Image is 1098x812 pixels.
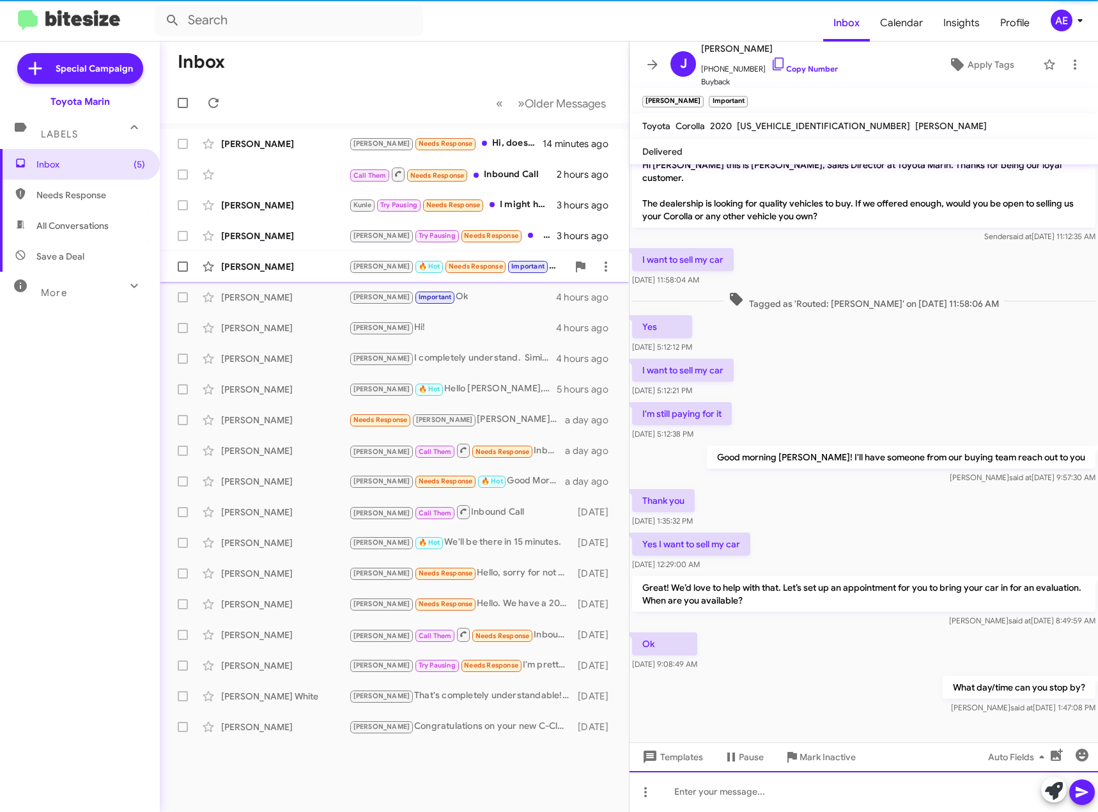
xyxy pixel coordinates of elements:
[488,90,511,116] button: Previous
[575,506,619,519] div: [DATE]
[221,260,349,273] div: [PERSON_NAME]
[713,746,774,769] button: Pause
[676,120,705,132] span: Corolla
[353,201,372,209] span: Kunle
[221,444,349,457] div: [PERSON_NAME]
[510,90,614,116] button: Next
[36,219,109,232] span: All Conversations
[419,569,473,577] span: Needs Response
[50,95,110,108] div: Toyota Marin
[525,97,606,111] span: Older Messages
[723,292,1004,310] span: Tagged as 'Routed: [PERSON_NAME]' on [DATE] 11:58:06 AM
[349,382,557,396] div: Hello [PERSON_NAME], were you able to stop by [DATE]?
[221,383,349,396] div: [PERSON_NAME]
[575,659,619,672] div: [DATE]
[518,95,525,111] span: »
[990,4,1040,42] a: Profile
[575,567,619,580] div: [DATE]
[511,262,545,270] span: Important
[632,632,697,655] p: Ok
[353,385,410,393] span: [PERSON_NAME]
[416,416,473,424] span: [PERSON_NAME]
[632,342,692,352] span: [DATE] 5:12:12 PM
[557,230,619,242] div: 3 hours ago
[642,120,670,132] span: Toyota
[933,4,990,42] span: Insights
[419,139,473,148] span: Needs Response
[701,56,838,75] span: [PHONE_NUMBER]
[41,129,78,140] span: Labels
[823,4,870,42] a: Inbox
[925,53,1037,76] button: Apply Tags
[353,477,410,485] span: [PERSON_NAME]
[701,75,838,88] span: Buyback
[476,632,530,640] span: Needs Response
[349,504,575,520] div: Inbound Call
[221,137,349,150] div: [PERSON_NAME]
[353,416,408,424] span: Needs Response
[575,690,619,703] div: [DATE]
[349,228,557,243] div: Hi [PERSON_NAME]. I won't be in the position until November or December to seriously buy so I'll ...
[632,516,693,526] span: [DATE] 1:35:32 PM
[557,383,619,396] div: 5 hours ago
[476,448,530,456] span: Needs Response
[771,64,838,74] a: Copy Number
[221,506,349,519] div: [PERSON_NAME]
[56,62,133,75] span: Special Campaign
[1009,616,1031,625] span: said at
[426,201,481,209] span: Needs Response
[221,690,349,703] div: [PERSON_NAME] White
[870,4,933,42] a: Calendar
[575,721,619,733] div: [DATE]
[349,198,557,212] div: I might have some time to drive down later [DATE]. Is that work for you?
[543,137,619,150] div: 14 minutes ago
[353,722,410,731] span: [PERSON_NAME]
[1040,10,1084,31] button: AE
[642,146,683,157] span: Delivered
[36,250,84,263] span: Save a Deal
[36,189,145,201] span: Needs Response
[419,509,452,517] span: Call Them
[221,322,349,334] div: [PERSON_NAME]
[565,475,619,488] div: a day ago
[349,290,556,304] div: Ok
[419,600,473,608] span: Needs Response
[36,158,145,171] span: Inbox
[978,746,1060,769] button: Auto Fields
[419,448,452,456] span: Call Them
[556,352,619,365] div: 4 hours ago
[349,259,568,274] div: Thanks for the update!
[353,632,410,640] span: [PERSON_NAME]
[632,153,1095,228] p: Hi [PERSON_NAME] this is [PERSON_NAME], Sales Director at Toyota Marin. Thanks for being our loya...
[1051,10,1072,31] div: AE
[632,359,734,382] p: I want to sell my car
[565,414,619,426] div: a day ago
[419,262,440,270] span: 🔥 Hot
[556,322,619,334] div: 4 hours ago
[353,324,410,332] span: [PERSON_NAME]
[701,41,838,56] span: [PERSON_NAME]
[632,248,734,271] p: I want to sell my car
[221,414,349,426] div: [PERSON_NAME]
[632,386,692,395] span: [DATE] 5:12:21 PM
[41,287,67,299] span: More
[709,96,747,107] small: Important
[17,53,143,84] a: Special Campaign
[349,320,556,335] div: Hi!
[464,661,518,669] span: Needs Response
[155,5,423,36] input: Search
[984,231,1095,241] span: Sender [DATE] 11:12:35 AM
[349,566,575,581] div: Hello, sorry for not getting back. I still need better pricing on the grand Highlander. Can you p...
[221,230,349,242] div: [PERSON_NAME]
[642,96,704,107] small: [PERSON_NAME]
[380,201,417,209] span: Try Pausing
[410,171,465,180] span: Needs Response
[349,166,557,182] div: Inbound Call
[707,446,1095,469] p: Good morning [PERSON_NAME]! I'll have someone from our buying team reach out to you
[419,293,452,301] span: Important
[353,661,410,669] span: [PERSON_NAME]
[632,533,750,556] p: Yes I want to sell my car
